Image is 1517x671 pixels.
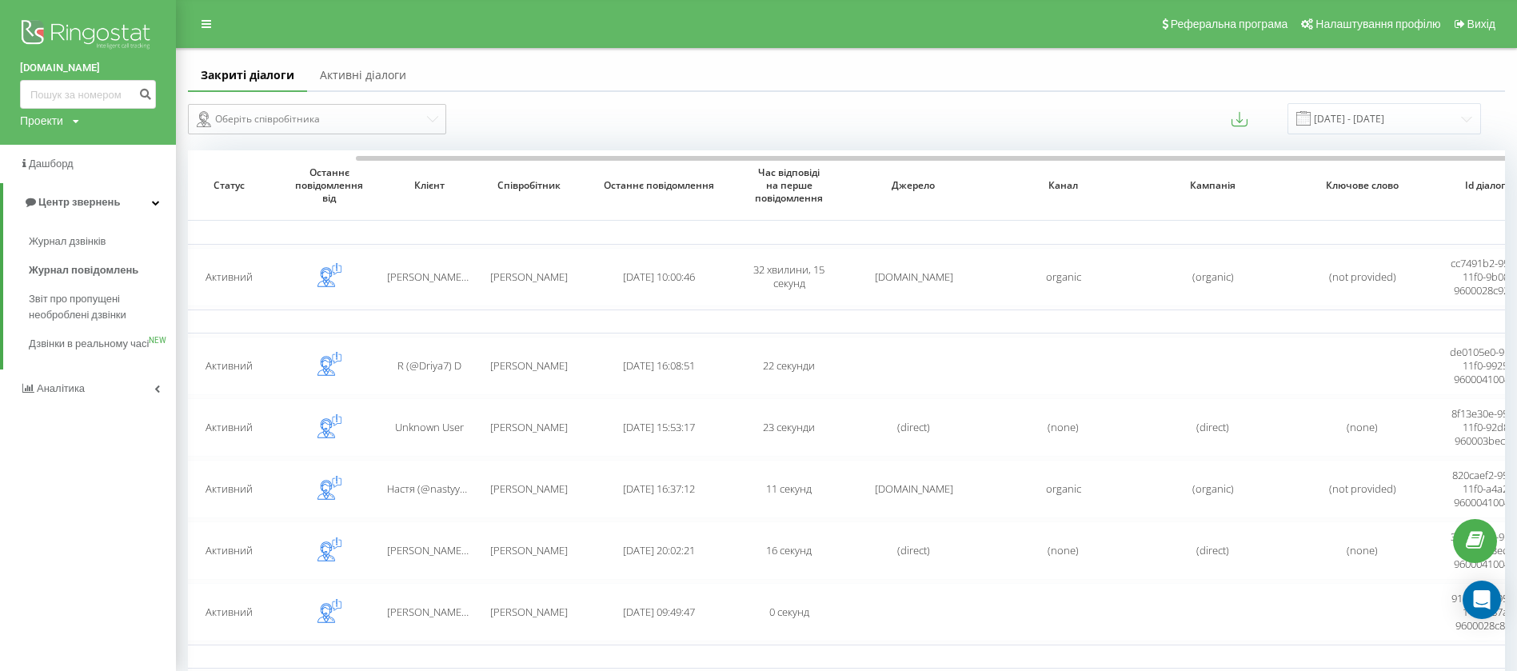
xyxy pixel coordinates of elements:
span: Дашборд [29,158,74,170]
span: [PERSON_NAME] (@maybenom) [387,270,536,284]
span: (direct) [1196,543,1229,557]
a: Журнал повідомлень [29,256,176,285]
td: Активний [179,460,279,518]
td: Активний [179,583,279,641]
span: R (@Driya7) D [397,358,461,373]
span: Журнал повідомлень [29,262,138,278]
span: Настя (@nastyyya_k27) [387,481,493,496]
span: Співробітник [491,179,567,192]
a: Дзвінки в реальному часіNEW [29,330,176,358]
span: (direct) [1196,420,1229,434]
span: Ключове слово [1302,179,1422,192]
td: Активний [179,521,279,580]
td: 16 секунд [739,521,839,580]
span: [PERSON_NAME] (@sacrifau) [387,605,520,619]
span: Вихід [1467,18,1495,30]
a: Активні діалоги [307,60,419,92]
td: 22 секунди [739,337,839,395]
span: Клієнт [391,179,467,192]
a: Закриті діалоги [188,60,307,92]
span: Налаштування профілю [1315,18,1440,30]
span: Центр звернень [38,196,120,208]
img: Ringostat logo [20,16,156,56]
input: Пошук за номером [20,80,156,109]
td: 11 секунд [739,460,839,518]
a: Центр звернень [3,183,176,222]
span: organic [1046,270,1081,284]
button: Експортувати повідомлення [1232,111,1248,127]
span: Звіт про пропущені необроблені дзвінки [29,291,168,323]
span: Кампанія [1152,179,1272,192]
a: Журнал дзвінків [29,227,176,256]
span: organic [1046,481,1081,496]
span: [DATE] 10:00:46 [623,270,695,284]
span: [PERSON_NAME] [490,358,568,373]
span: Дзвінки в реальному часі [29,336,149,352]
span: (none) [1347,543,1378,557]
span: [PERSON_NAME] (@SunYuliia) Чунихіна [387,543,573,557]
span: (none) [1048,420,1079,434]
a: Звіт про пропущені необроблені дзвінки [29,285,176,330]
td: 32 хвилини, 15 секунд [739,248,839,306]
span: [DATE] 20:02:21 [623,543,695,557]
span: [DATE] 15:53:17 [623,420,695,434]
td: 23 секунди [739,398,839,457]
a: [DOMAIN_NAME] [20,60,156,76]
span: [DATE] 16:08:51 [623,358,695,373]
div: Оберіть співробітника [197,110,425,129]
span: [DATE] 16:37:12 [623,481,695,496]
span: (none) [1347,420,1378,434]
span: Канал [1003,179,1123,192]
span: [PERSON_NAME] [490,481,568,496]
td: 0 секунд [739,583,839,641]
span: [DOMAIN_NAME] [875,481,953,496]
span: (organic) [1192,270,1234,284]
td: Активний [179,248,279,306]
span: Журнал дзвінків [29,234,106,250]
span: (direct) [897,420,930,434]
span: Час відповіді на перше повідомлення [751,166,827,204]
div: Open Intercom Messenger [1463,581,1501,619]
span: Аналiтика [37,382,85,394]
span: [PERSON_NAME] [490,543,568,557]
td: Активний [179,398,279,457]
span: Реферальна програма [1171,18,1288,30]
span: (not provided) [1329,481,1396,496]
span: [PERSON_NAME] [490,270,568,284]
span: [DOMAIN_NAME] [875,270,953,284]
span: (organic) [1192,481,1234,496]
span: Unknown User [395,420,464,434]
span: (direct) [897,543,930,557]
span: Останнє повідомлення від [291,166,367,204]
span: (none) [1048,543,1079,557]
span: [PERSON_NAME] [490,420,568,434]
div: Проекти [20,113,63,129]
span: (not provided) [1329,270,1396,284]
span: [PERSON_NAME] [490,605,568,619]
span: Джерело [853,179,973,192]
td: Активний [179,337,279,395]
span: Останнє повідомлення [594,179,724,192]
span: Статус [191,179,267,192]
span: [DATE] 09:49:47 [623,605,695,619]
